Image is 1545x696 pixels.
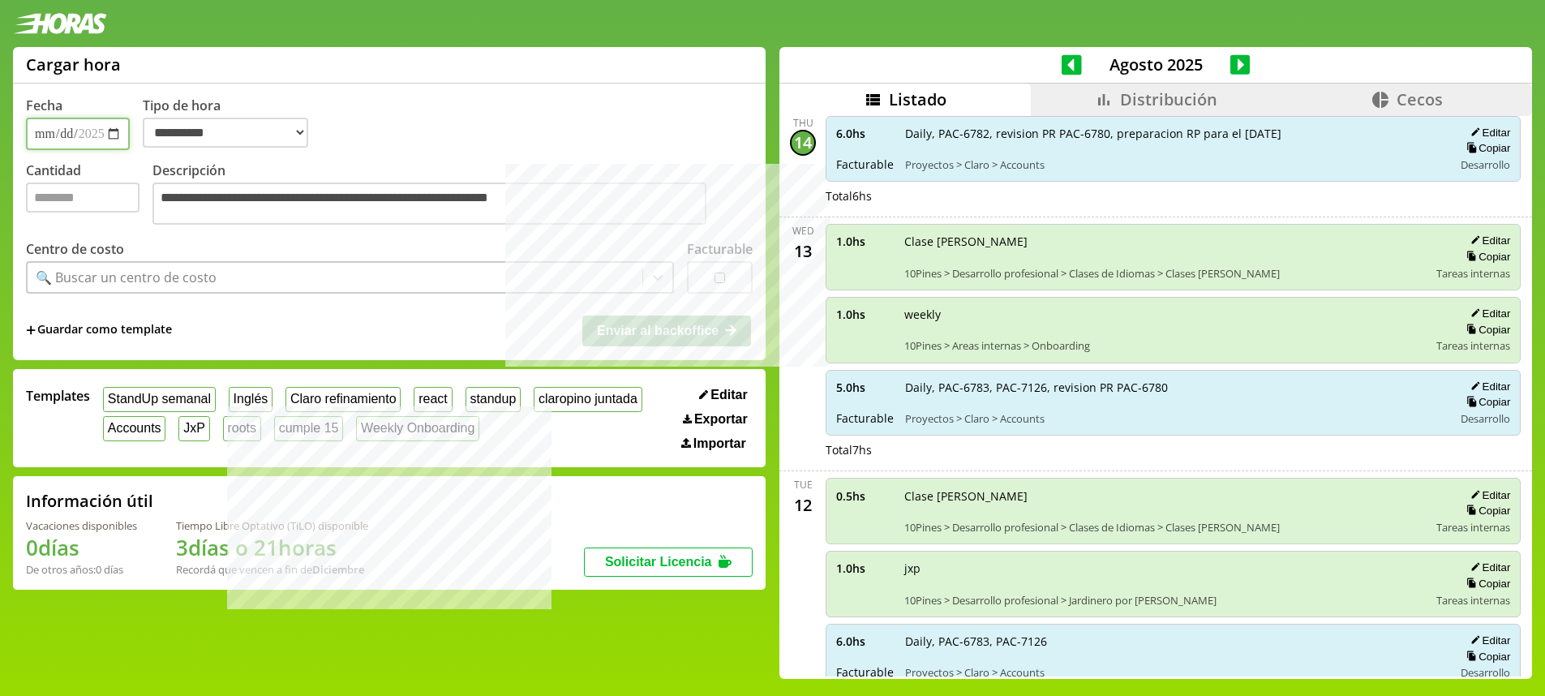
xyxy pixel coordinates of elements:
label: Fecha [26,97,62,114]
button: Accounts [103,416,165,441]
label: Centro de costo [26,240,124,258]
button: claropino juntada [534,387,642,412]
img: logotipo [13,13,107,34]
span: Exportar [694,412,748,427]
button: Editar [1466,234,1510,247]
span: Tareas internas [1436,338,1510,353]
button: Copiar [1461,504,1510,518]
div: 13 [790,238,816,264]
span: 10Pines > Desarrollo profesional > Clases de Idiomas > Clases [PERSON_NAME] [904,266,1425,281]
span: + [26,321,36,339]
span: 1.0 hs [836,234,893,249]
button: Editar [1466,488,1510,502]
span: Listado [889,88,946,110]
span: Proyectos > Claro > Accounts [905,665,1442,680]
span: weekly [904,307,1425,322]
span: Tareas internas [1436,520,1510,535]
button: Solicitar Licencia [584,548,753,577]
span: Clase [PERSON_NAME] [904,234,1425,249]
span: Templates [26,387,90,405]
label: Tipo de hora [143,97,321,150]
div: Vacaciones disponibles [26,518,137,533]
button: Editar [1466,380,1510,393]
b: Diciembre [312,562,364,577]
span: 10Pines > Areas internas > Onboarding [904,338,1425,353]
span: 5.0 hs [836,380,894,395]
button: roots [223,416,261,441]
label: Facturable [687,240,753,258]
button: Exportar [678,411,753,427]
textarea: Descripción [152,183,706,225]
button: Editar [1466,307,1510,320]
div: Thu [793,116,813,130]
span: 10Pines > Desarrollo profesional > Clases de Idiomas > Clases [PERSON_NAME] [904,520,1425,535]
span: Proyectos > Claro > Accounts [905,157,1442,172]
button: Editar [694,387,753,403]
div: Total 7 hs [826,442,1521,458]
span: Distribución [1120,88,1217,110]
button: JxP [178,416,209,441]
span: Facturable [836,664,894,680]
div: 🔍 Buscar un centro de costo [36,269,217,286]
span: Desarrollo [1461,411,1510,426]
button: Claro refinamiento [285,387,401,412]
div: De otros años: 0 días [26,562,137,577]
span: Proyectos > Claro > Accounts [905,411,1442,426]
button: Editar [1466,561,1510,574]
h1: 0 días [26,533,137,562]
select: Tipo de hora [143,118,308,148]
span: 6.0 hs [836,126,894,141]
button: react [414,387,452,412]
div: Total 6 hs [826,188,1521,204]
span: 0.5 hs [836,488,893,504]
button: Copiar [1461,650,1510,664]
span: Desarrollo [1461,665,1510,680]
input: Cantidad [26,183,139,213]
button: Weekly Onboarding [356,416,479,441]
span: 6.0 hs [836,634,894,649]
span: Clase [PERSON_NAME] [904,488,1425,504]
span: Tareas internas [1436,266,1510,281]
div: Wed [792,224,814,238]
button: Editar [1466,126,1510,140]
span: Editar [710,388,747,402]
button: Copiar [1461,323,1510,337]
span: Tareas internas [1436,593,1510,608]
span: Cecos [1397,88,1443,110]
h1: Cargar hora [26,54,121,75]
button: StandUp semanal [103,387,216,412]
span: Desarrollo [1461,157,1510,172]
span: Facturable [836,157,894,172]
button: Copiar [1461,141,1510,155]
button: cumple 15 [274,416,343,441]
button: Inglés [229,387,273,412]
span: Solicitar Licencia [605,555,712,569]
div: Recordá que vencen a fin de [176,562,368,577]
label: Cantidad [26,161,152,229]
span: Importar [693,436,746,451]
span: Facturable [836,410,894,426]
label: Descripción [152,161,753,229]
span: Daily, PAC-6782, revision PR PAC-6780, preparacion RP para el [DATE] [905,126,1442,141]
div: 12 [790,492,816,518]
div: 14 [790,130,816,156]
div: Tue [794,478,813,492]
span: 10Pines > Desarrollo profesional > Jardinero por [PERSON_NAME] [904,593,1425,608]
span: Daily, PAC-6783, PAC-7126, revision PR PAC-6780 [905,380,1442,395]
span: +Guardar como template [26,321,172,339]
button: Editar [1466,634,1510,647]
span: 1.0 hs [836,307,893,322]
div: Tiempo Libre Optativo (TiLO) disponible [176,518,368,533]
span: Agosto 2025 [1082,54,1230,75]
span: 1.0 hs [836,561,893,576]
h2: Información útil [26,490,153,512]
span: Daily, PAC-6783, PAC-7126 [905,634,1442,649]
button: Copiar [1461,577,1510,591]
h1: 3 días o 21 horas [176,533,368,562]
div: scrollable content [779,116,1532,677]
button: Copiar [1461,395,1510,409]
button: standup [466,387,521,412]
button: Copiar [1461,250,1510,264]
span: jxp [904,561,1425,576]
